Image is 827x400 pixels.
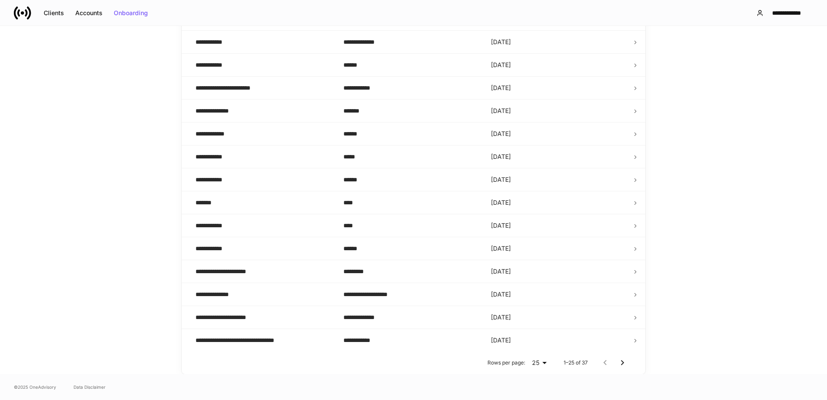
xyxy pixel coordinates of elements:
[484,123,632,145] td: [DATE]
[484,31,632,54] td: [DATE]
[484,145,632,168] td: [DATE]
[38,6,70,20] button: Clients
[484,283,632,306] td: [DATE]
[75,10,103,16] div: Accounts
[484,260,632,283] td: [DATE]
[484,306,632,329] td: [DATE]
[484,100,632,123] td: [DATE]
[484,54,632,77] td: [DATE]
[484,329,632,352] td: [DATE]
[14,384,56,390] span: © 2025 OneAdvisory
[114,10,148,16] div: Onboarding
[529,358,550,367] div: 25
[108,6,154,20] button: Onboarding
[484,214,632,237] td: [DATE]
[44,10,64,16] div: Clients
[484,168,632,191] td: [DATE]
[614,354,631,371] button: Go to next page
[70,6,108,20] button: Accounts
[484,191,632,214] td: [DATE]
[74,384,106,390] a: Data Disclaimer
[484,77,632,100] td: [DATE]
[487,359,525,366] p: Rows per page:
[564,359,588,366] p: 1–25 of 37
[484,237,632,260] td: [DATE]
